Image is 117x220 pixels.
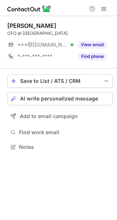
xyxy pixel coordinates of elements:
img: ContactOut v5.3.10 [7,4,51,13]
span: AI write personalized message [20,96,98,102]
button: Reveal Button [78,41,107,48]
span: Add to email campaign [20,113,78,119]
button: Find work email [7,127,113,137]
button: AI write personalized message [7,92,113,105]
span: Notes [19,144,110,150]
span: ***@[DOMAIN_NAME] [18,41,68,48]
button: save-profile-one-click [7,74,113,88]
div: [PERSON_NAME] [7,22,56,29]
button: Reveal Button [78,53,107,60]
button: Notes [7,142,113,152]
div: Save to List / ATS / CRM [20,78,100,84]
button: Add to email campaign [7,110,113,123]
div: CFO at [GEOGRAPHIC_DATA] [7,30,113,37]
span: Find work email [19,129,110,136]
